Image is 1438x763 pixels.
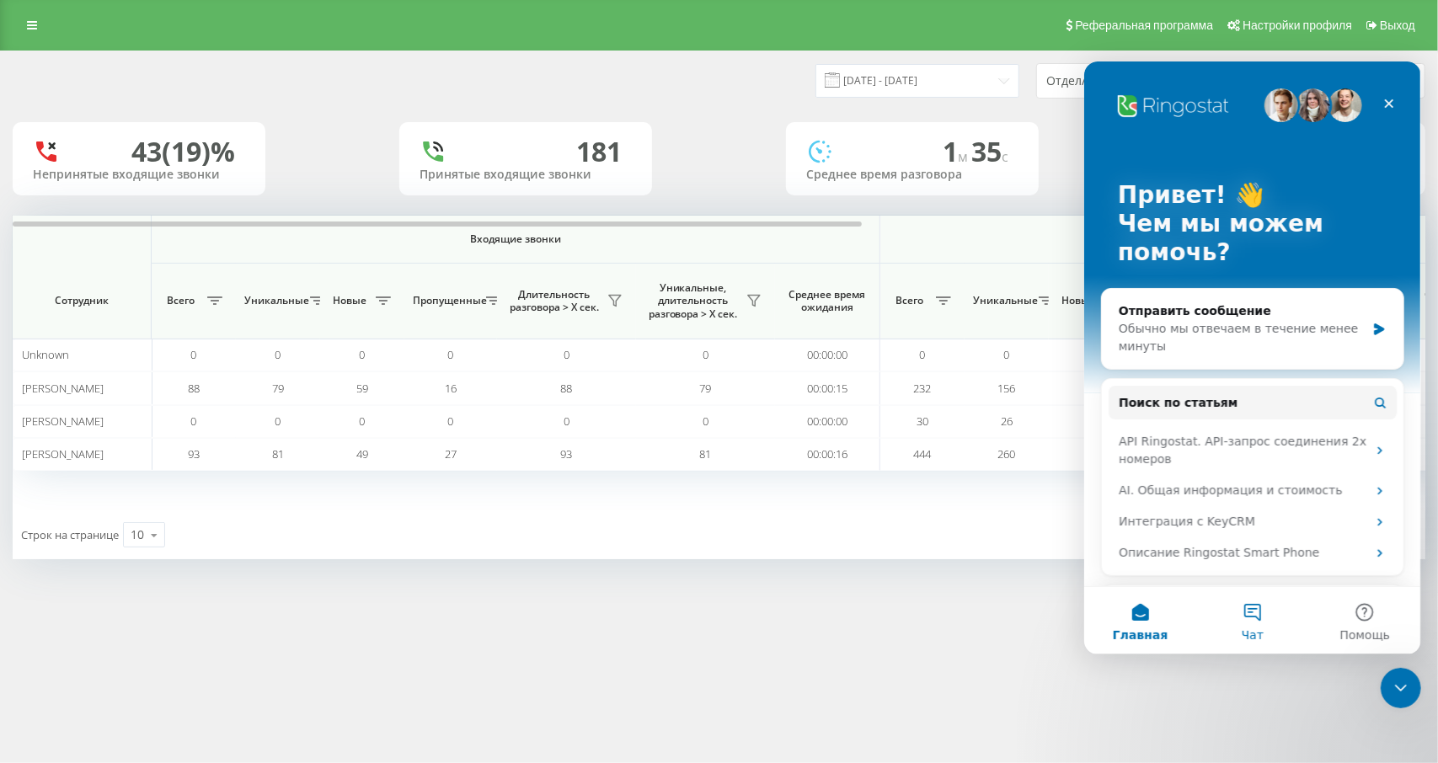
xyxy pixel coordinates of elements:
span: Всего [160,294,202,307]
span: Новые [1057,294,1099,307]
span: 59 [356,381,368,396]
span: Длительность разговора > Х сек. [505,288,602,314]
span: [PERSON_NAME] [22,381,104,396]
span: 88 [188,381,200,396]
span: 0 [191,414,197,429]
td: 00:00:15 [775,371,880,404]
span: 93 [561,446,573,462]
div: 10 [131,526,144,543]
span: 0 [1004,347,1010,362]
td: 00:00:00 [775,405,880,438]
span: Входящие звонки [195,232,836,246]
span: 30 [917,414,928,429]
span: м [958,147,971,166]
iframe: Intercom live chat [1381,668,1421,708]
span: 0 [360,414,366,429]
span: Уникальные [244,294,305,307]
span: 16 [445,381,457,396]
span: 35 [971,133,1008,169]
span: Уникальные [973,294,1034,307]
span: Настройки профиля [1243,19,1352,32]
span: Строк на странице [21,527,119,542]
span: 0 [448,347,454,362]
span: Сотрудник [27,294,136,307]
span: 79 [700,381,712,396]
iframe: Intercom live chat [1084,61,1421,654]
span: Всего [889,294,931,307]
span: Уникальные, длительность разговора > Х сек. [644,281,741,321]
span: 79 [272,381,284,396]
span: 0 [448,414,454,429]
span: Среднее время ожидания [788,288,867,314]
span: 26 [1001,414,1013,429]
span: 81 [272,446,284,462]
span: Реферальная программа [1075,19,1213,32]
span: 0 [360,347,366,362]
div: 181 [576,136,622,168]
span: 0 [920,347,926,362]
div: Отдел/Сотрудник [1046,74,1248,88]
td: 00:00:00 [775,339,880,371]
span: 156 [998,381,1016,396]
span: 49 [356,446,368,462]
span: 260 [998,446,1016,462]
span: 27 [445,446,457,462]
span: 88 [561,381,573,396]
div: 43 (19)% [131,136,235,168]
span: Новые [329,294,371,307]
td: 00:00:16 [775,438,880,471]
span: 0 [275,414,281,429]
span: [PERSON_NAME] [22,446,104,462]
span: 232 [914,381,932,396]
span: c [1002,147,1008,166]
span: 1 [943,133,971,169]
span: 0 [564,347,569,362]
span: 0 [564,414,569,429]
span: 81 [700,446,712,462]
div: Принятые входящие звонки [420,168,632,182]
span: 0 [703,414,708,429]
span: Пропущенные [413,294,481,307]
div: Непринятые входящие звонки [33,168,245,182]
span: Unknown [22,347,69,362]
span: [PERSON_NAME] [22,414,104,429]
span: 0 [703,347,708,362]
span: Выход [1380,19,1415,32]
span: 0 [275,347,281,362]
span: 444 [914,446,932,462]
span: 93 [188,446,200,462]
span: 0 [191,347,197,362]
div: Среднее время разговора [806,168,1018,182]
